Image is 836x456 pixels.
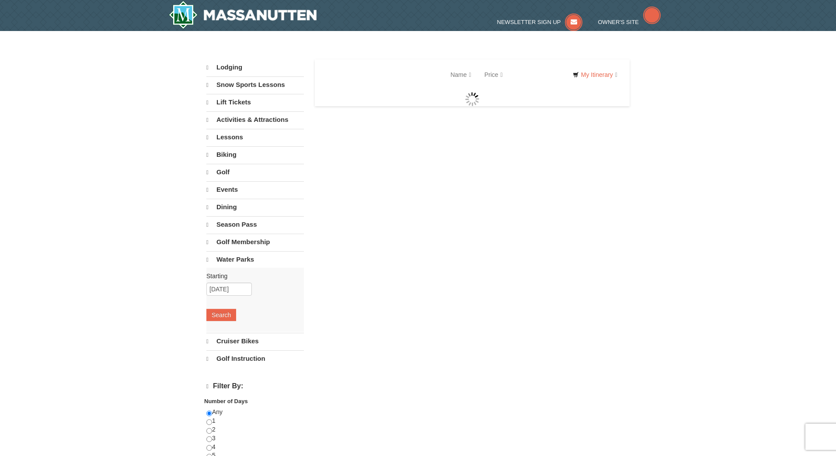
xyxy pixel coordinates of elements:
a: Biking [206,146,304,163]
a: Snow Sports Lessons [206,76,304,93]
strong: Number of Days [204,398,248,404]
a: Name [444,66,477,83]
a: Massanutten Resort [169,1,317,29]
img: wait gif [465,92,479,106]
a: Lift Tickets [206,94,304,111]
span: Owner's Site [598,19,639,25]
a: Golf Membership [206,234,304,250]
label: Starting [206,272,297,280]
a: Owner's Site [598,19,661,25]
a: Water Parks [206,251,304,268]
a: Lessons [206,129,304,145]
a: Season Pass [206,216,304,233]
h4: Filter By: [206,382,304,390]
button: Search [206,309,236,321]
a: Activities & Attractions [206,111,304,128]
a: Newsletter Sign Up [497,19,583,25]
a: Events [206,181,304,198]
a: Lodging [206,59,304,76]
a: Dining [206,199,304,215]
a: Price [478,66,509,83]
a: Golf [206,164,304,180]
span: Newsletter Sign Up [497,19,561,25]
a: Golf Instruction [206,350,304,367]
a: Cruiser Bikes [206,333,304,349]
a: My Itinerary [567,68,623,81]
img: Massanutten Resort Logo [169,1,317,29]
